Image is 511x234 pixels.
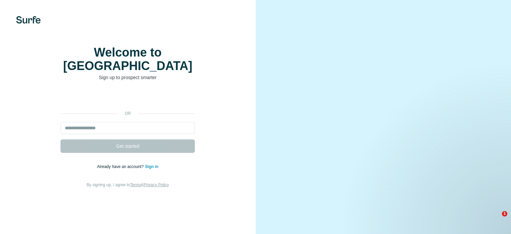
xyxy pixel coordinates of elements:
[97,164,145,169] span: Already have an account?
[87,182,169,187] span: By signing up, I agree to &
[488,211,504,227] iframe: Intercom live chat
[57,91,198,106] iframe: Botão "Fazer login com o Google"
[60,74,195,81] p: Sign up to prospect smarter
[502,211,507,216] span: 1
[145,164,159,169] a: Sign in
[60,46,195,73] h1: Welcome to [GEOGRAPHIC_DATA]
[144,182,169,187] a: Privacy Policy
[130,182,141,187] a: Terms
[16,16,41,24] img: Surfe's logo
[117,110,138,116] p: or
